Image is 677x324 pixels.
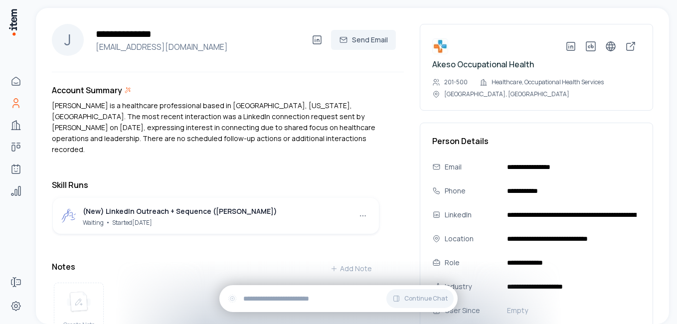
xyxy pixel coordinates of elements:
div: Industry [445,281,499,292]
img: Akeso Occupational Health [432,38,448,54]
div: LinkedIn [445,209,499,220]
span: Empty [507,306,528,316]
a: Agents [6,159,26,179]
div: [PERSON_NAME] is a healthcare professional based in [GEOGRAPHIC_DATA], [US_STATE], [GEOGRAPHIC_DA... [52,100,380,155]
img: Item Brain Logo [8,8,18,36]
img: create note [67,291,91,313]
div: Role [445,257,499,268]
a: Deals [6,137,26,157]
a: Analytics [6,181,26,201]
div: Add Note [330,264,372,274]
p: Healthcare, Occupational Health Services [492,78,604,86]
button: Empty [503,303,641,319]
div: Continue Chat [219,285,458,312]
div: Location [445,233,499,244]
img: outbound [61,208,77,224]
a: People [6,93,26,113]
button: Add Note [322,259,380,279]
h4: [EMAIL_ADDRESS][DOMAIN_NAME] [92,41,307,53]
a: Forms [6,272,26,292]
span: Waiting [83,218,104,227]
span: Started [DATE] [112,218,152,227]
div: J [52,24,84,56]
div: Email [445,162,499,172]
div: User Since [445,305,499,316]
a: Home [6,71,26,91]
h3: Account Summary [52,84,122,96]
h3: Skill Runs [52,179,380,191]
div: Phone [445,185,499,196]
span: Continue Chat [404,295,448,303]
button: Continue Chat [386,289,454,308]
span: • [106,217,110,227]
a: Companies [6,115,26,135]
button: Send Email [331,30,396,50]
div: (New) LinkedIn Outreach + Sequence ([PERSON_NAME]) [83,206,277,217]
a: Settings [6,296,26,316]
h3: Person Details [432,135,641,147]
p: [GEOGRAPHIC_DATA], [GEOGRAPHIC_DATA] [444,90,569,98]
h3: Notes [52,261,75,273]
p: 201-500 [444,78,468,86]
a: Akeso Occupational Health [432,59,534,70]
